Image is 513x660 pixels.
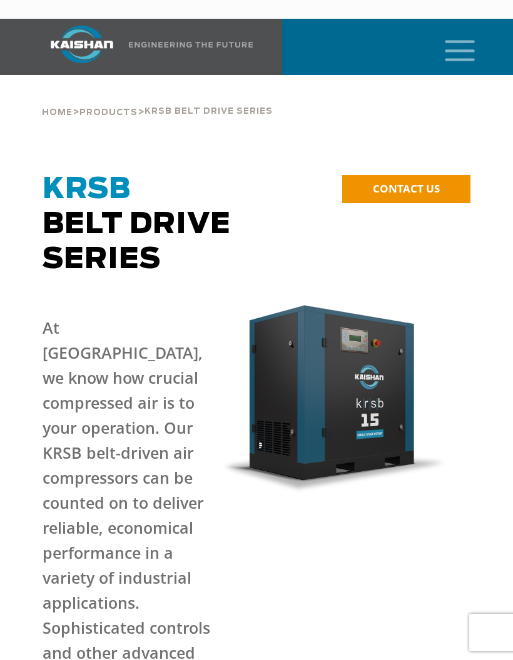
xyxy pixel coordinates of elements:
[79,109,138,117] span: Products
[43,176,231,274] span: Belt Drive Series
[440,36,461,57] a: mobile menu
[43,176,131,204] span: KRSB
[373,181,440,196] span: CONTACT US
[42,109,73,117] span: Home
[342,175,470,203] a: CONTACT US
[35,19,253,75] a: Kaishan USA
[220,302,445,492] img: krsb15
[42,75,273,122] div: > >
[129,42,253,47] img: Engineering the future
[145,107,273,116] span: krsb belt drive series
[79,106,138,117] a: Products
[42,106,73,117] a: Home
[35,26,129,63] img: kaishan logo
